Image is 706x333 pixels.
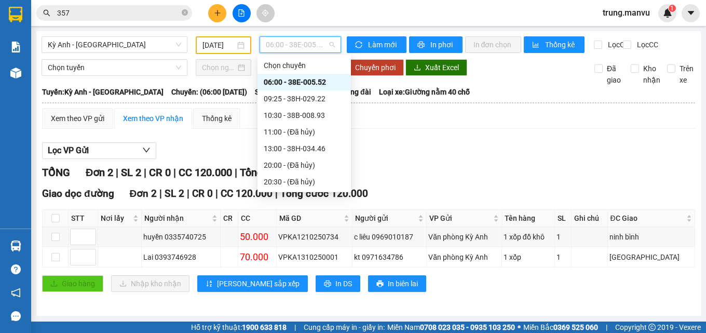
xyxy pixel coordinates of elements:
[214,9,221,17] span: plus
[42,275,103,292] button: uploadGiao hàng
[518,325,521,329] span: ⚪️
[379,86,470,98] span: Loại xe: Giường nằm 40 chỗ
[42,188,114,199] span: Giao dọc đường
[142,146,151,154] span: down
[429,212,491,224] span: VP Gửi
[320,86,371,98] span: Tài xế: Tổng đài
[427,227,501,247] td: Văn phòng Kỳ Anh
[504,251,553,263] div: 1 xốp
[238,9,245,17] span: file-add
[355,41,364,49] span: sync
[294,322,296,333] span: |
[57,7,180,19] input: Tìm tên, số ĐT hoặc mã đơn
[275,188,278,199] span: |
[504,231,553,243] div: 1 xốp đồ khô
[335,278,352,289] span: In DS
[425,62,459,73] span: Xuất Excel
[11,288,21,298] span: notification
[414,64,421,72] span: download
[111,275,189,292] button: downloadNhập kho nhận
[606,322,607,333] span: |
[43,9,50,17] span: search
[670,5,674,12] span: 1
[173,166,176,179] span: |
[264,126,345,138] div: 11:00 - (Đã hủy)
[221,210,238,227] th: CR
[427,247,501,268] td: Văn phòng Kỳ Anh
[197,275,308,292] button: sort-ascending[PERSON_NAME] sắp xếp
[191,322,287,333] span: Hỗ trợ kỹ thuật:
[594,6,658,19] span: trung.manvu
[523,322,598,333] span: Miền Bắc
[633,39,660,50] span: Lọc CC
[217,278,300,289] span: [PERSON_NAME] sắp xếp
[221,188,273,199] span: CC 120.000
[187,188,189,199] span: |
[86,166,113,179] span: Đơn 2
[278,231,350,243] div: VPKA1210250734
[42,142,156,159] button: Lọc VP Gửi
[51,113,104,124] div: Xem theo VP gửi
[182,9,188,16] span: close-circle
[264,110,345,121] div: 10:30 - 38B-008.93
[556,231,569,243] div: 1
[264,159,345,171] div: 20:00 - (Đã hủy)
[428,231,499,243] div: Văn phòng Kỳ Anh
[149,166,171,179] span: CR 0
[417,41,426,49] span: printer
[11,264,21,274] span: question-circle
[144,166,146,179] span: |
[368,275,426,292] button: printerIn biên lai
[347,36,406,53] button: syncLàm mới
[48,144,89,157] span: Lọc VP Gửi
[264,143,345,154] div: 13:00 - 38H-034.46
[264,93,345,104] div: 09:25 - 38H-029.22
[368,39,398,50] span: Làm mới
[215,188,218,199] span: |
[240,250,275,264] div: 70.000
[556,251,569,263] div: 1
[686,8,696,18] span: caret-down
[208,4,226,22] button: plus
[355,212,416,224] span: Người gửi
[545,39,576,50] span: Thống kê
[143,231,219,243] div: huyền 0335740725
[430,39,454,50] span: In phơi
[266,37,335,52] span: 06:00 - 38E-005.52
[42,166,70,179] span: TỔNG
[502,210,555,227] th: Tên hàng
[603,63,625,86] span: Đã giao
[316,275,360,292] button: printerIn DS
[171,86,247,98] span: Chuyến: (06:00 [DATE])
[116,166,118,179] span: |
[524,36,585,53] button: bar-chartThống kê
[206,280,213,288] span: sort-ascending
[572,210,608,227] th: Ghi chú
[144,212,210,224] span: Người nhận
[182,8,188,18] span: close-circle
[420,323,515,331] strong: 0708 023 035 - 0935 103 250
[648,324,656,331] span: copyright
[202,113,232,124] div: Thống kê
[465,36,522,53] button: In đơn chọn
[609,251,693,263] div: [GEOGRAPHIC_DATA]
[159,188,162,199] span: |
[10,68,21,78] img: warehouse-icon
[304,322,385,333] span: Cung cấp máy in - giấy in:
[48,37,181,52] span: Kỳ Anh - Hà Nội
[639,63,664,86] span: Kho nhận
[324,280,331,288] span: printer
[405,59,467,76] button: downloadXuất Excel
[553,323,598,331] strong: 0369 525 060
[264,76,345,88] div: 06:00 - 38E-005.52
[9,7,22,22] img: logo-vxr
[257,57,351,74] div: Chọn chuyến
[555,210,572,227] th: SL
[192,188,213,199] span: CR 0
[42,88,164,96] b: Tuyến: Kỳ Anh - [GEOGRAPHIC_DATA]
[669,5,676,12] sup: 1
[279,212,342,224] span: Mã GD
[277,227,352,247] td: VPKA1210250734
[11,311,21,321] span: message
[354,231,425,243] div: c liêu 0969010187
